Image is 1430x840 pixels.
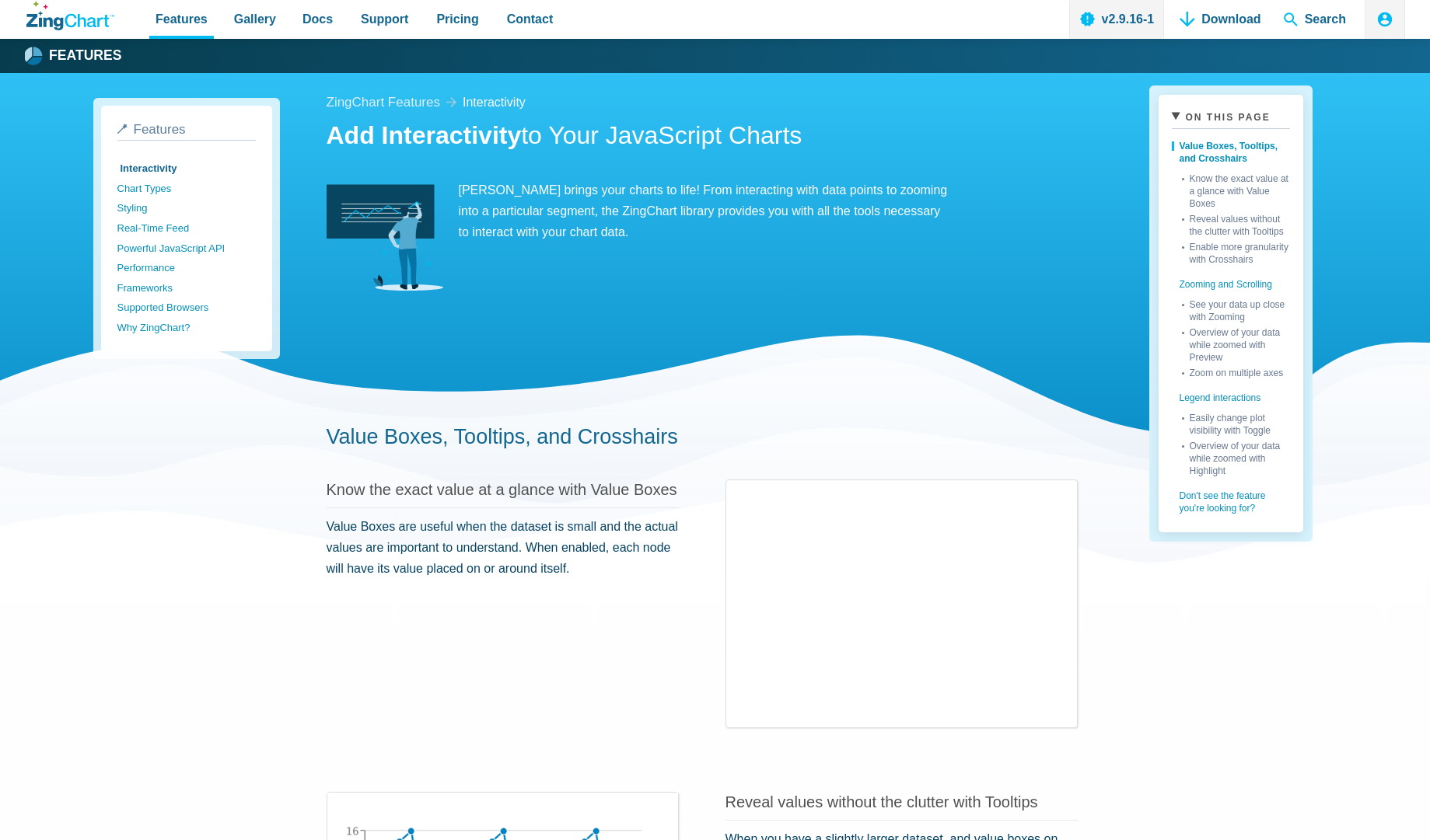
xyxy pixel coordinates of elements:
a: Frameworks [117,278,256,298]
strong: Features [49,49,122,63]
a: ZingChart Logo. Click to return to the homepage [26,2,114,30]
strong: Add Interactivity [327,121,522,149]
a: Features [26,44,122,68]
summary: On This Page [1172,108,1290,129]
span: Features [156,9,208,30]
h1: to Your JavaScript Charts [327,120,1078,155]
a: Interactivity [117,159,256,179]
a: Easily change plot visibility with Toggle [1182,409,1290,437]
a: Real-Time Feed [117,218,256,239]
a: Features [117,122,256,141]
a: Reveal values without the clutter with Tooltips [725,793,1038,810]
span: Contact [507,9,554,30]
span: Support [361,9,408,30]
span: Gallery [234,9,276,30]
a: Don't see the feature you're looking for? [1172,477,1290,519]
span: Features [134,122,186,137]
a: Legend interactions [1172,379,1290,409]
a: Powerful JavaScript API [117,239,256,259]
a: See your data up close with Zooming [1182,295,1290,323]
a: Overview of your data while zoomed with Preview [1182,323,1290,364]
a: Know the exact value at a glance with Value Boxes [1182,169,1290,210]
a: Supported Browsers [117,298,256,318]
a: Value Boxes, Tooltips, and Crosshairs [1172,135,1290,169]
span: Pricing [436,9,478,30]
a: Zooming and Scrolling [1172,266,1290,295]
a: interactivity [463,92,526,113]
a: Enable more granularity with Crosshairs [1182,238,1290,266]
a: ZingChart Features [327,92,440,114]
a: Overview of your data while zoomed with Highlight [1182,437,1290,477]
a: Value Boxes, Tooltips, and Crosshairs [327,425,678,448]
a: Zoom on multiple axes [1182,364,1290,379]
a: Performance [117,258,256,278]
p: [PERSON_NAME] brings your charts to life! From interacting with data points to zooming into a par... [327,180,949,243]
a: Reveal values without the clutter with Tooltips [1182,210,1290,238]
p: Value Boxes are useful when the dataset is small and the actual values are important to understan... [327,516,679,580]
a: Chart Types [117,179,256,199]
a: Know the exact value at a glance with Value Boxes [327,481,677,498]
img: Interactivity Image [327,180,443,296]
a: Why ZingChart? [117,318,256,338]
a: Styling [117,198,256,218]
span: Docs [302,9,333,30]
